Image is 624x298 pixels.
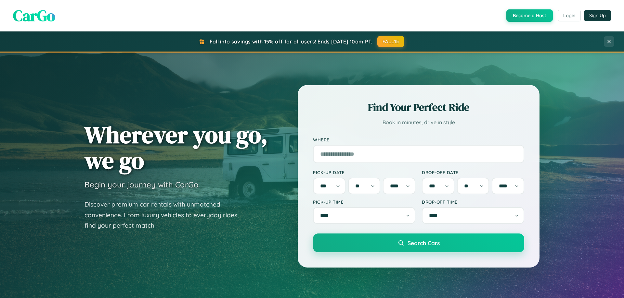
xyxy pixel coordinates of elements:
span: CarGo [13,5,55,26]
h1: Wherever you go, we go [84,122,268,173]
label: Pick-up Time [313,199,415,205]
button: Sign Up [584,10,611,21]
label: Where [313,137,524,142]
p: Discover premium car rentals with unmatched convenience. From luxury vehicles to everyday rides, ... [84,199,247,231]
button: Login [558,10,581,21]
span: Search Cars [408,239,440,246]
button: FALL15 [377,36,405,47]
label: Drop-off Time [422,199,524,205]
label: Pick-up Date [313,170,415,175]
label: Drop-off Date [422,170,524,175]
p: Book in minutes, drive in style [313,118,524,127]
h3: Begin your journey with CarGo [84,180,199,189]
button: Search Cars [313,233,524,252]
span: Fall into savings with 15% off for all users! Ends [DATE] 10am PT. [210,38,372,45]
h2: Find Your Perfect Ride [313,100,524,114]
button: Become a Host [506,9,553,22]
